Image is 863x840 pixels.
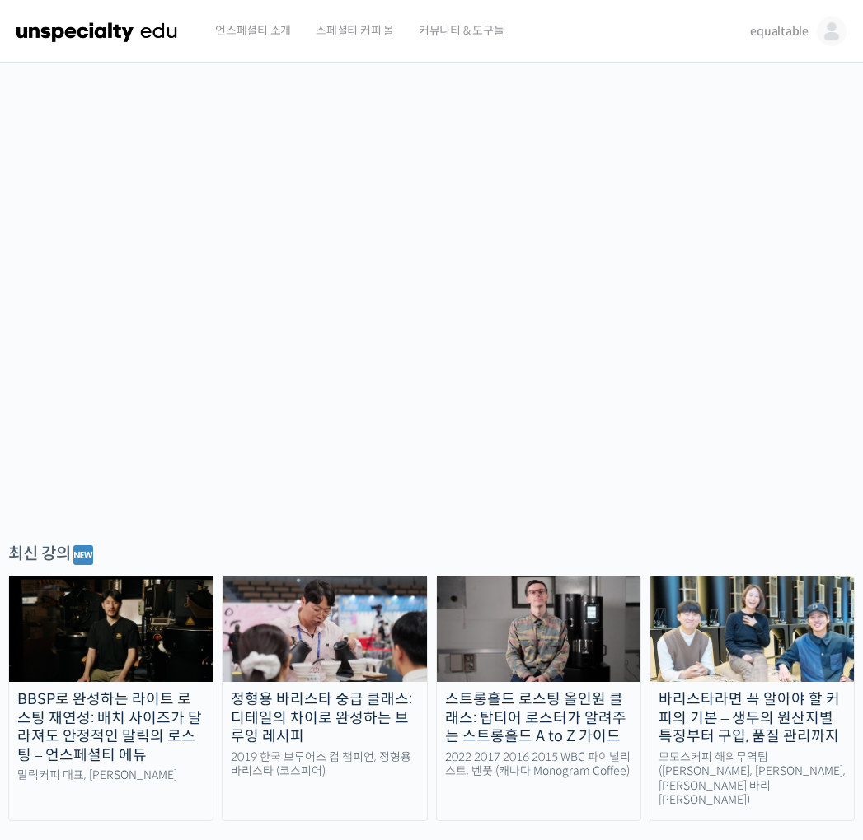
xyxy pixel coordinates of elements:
div: 정형용 바리스타 중급 클래스: 디테일의 차이로 완성하는 브루잉 레시피 [223,690,426,746]
div: 최신 강의 [8,543,855,567]
p: [PERSON_NAME]을 다하는 당신을 위해, 최고와 함께 만든 커피 클래스 [16,221,847,304]
div: 2019 한국 브루어스 컵 챔피언, 정형용 바리스타 (코스피어) [223,750,426,779]
div: 스트롱홀드 로스팅 올인원 클래스: 탑티어 로스터가 알려주는 스트롱홀드 A to Z 가이드 [437,690,640,746]
a: 정형용 바리스타 중급 클래스: 디테일의 차이로 완성하는 브루잉 레시피 2019 한국 브루어스 컵 챔피언, 정형용 바리스타 (코스피어) [222,576,427,821]
span: equaltable [750,24,809,39]
a: 스트롱홀드 로스팅 올인원 클래스: 탑티어 로스터가 알려주는 스트롱홀드 A to Z 가이드 2022 2017 2016 2015 WBC 파이널리스트, 벤풋 (캐나다 Monogra... [436,576,641,821]
div: BBSP로 완성하는 라이트 로스팅 재연성: 배치 사이즈가 달라져도 안정적인 말릭의 로스팅 – 언스페셜티 에듀 [9,690,213,764]
img: advanced-brewing_course-thumbnail.jpeg [223,576,426,683]
img: 🆕 [73,545,93,565]
div: 2022 2017 2016 2015 WBC 파이널리스트, 벤풋 (캐나다 Monogram Coffee) [437,750,640,779]
img: momos_course-thumbnail.jpg [650,576,854,683]
a: BBSP로 완성하는 라이트 로스팅 재연성: 배치 사이즈가 달라져도 안정적인 말릭의 로스팅 – 언스페셜티 에듀 말릭커피 대표, [PERSON_NAME] [8,576,213,821]
div: 바리스타라면 꼭 알아야 할 커피의 기본 – 생두의 원산지별 특징부터 구입, 품질 관리까지 [650,690,854,746]
p: 시간과 장소에 구애받지 않고, 검증된 커리큘럼으로 [16,311,847,334]
img: stronghold-roasting_course-thumbnail.jpg [437,576,640,683]
a: 바리스타라면 꼭 알아야 할 커피의 기본 – 생두의 원산지별 특징부터 구입, 품질 관리까지 모모스커피 해외무역팀 ([PERSON_NAME], [PERSON_NAME], [PER... [650,576,855,821]
div: 모모스커피 해외무역팀 ([PERSON_NAME], [PERSON_NAME], [PERSON_NAME] 바리[PERSON_NAME]) [650,750,854,808]
img: malic-roasting-class_course-thumbnail.jpg [9,576,213,683]
div: 말릭커피 대표, [PERSON_NAME] [9,768,213,783]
